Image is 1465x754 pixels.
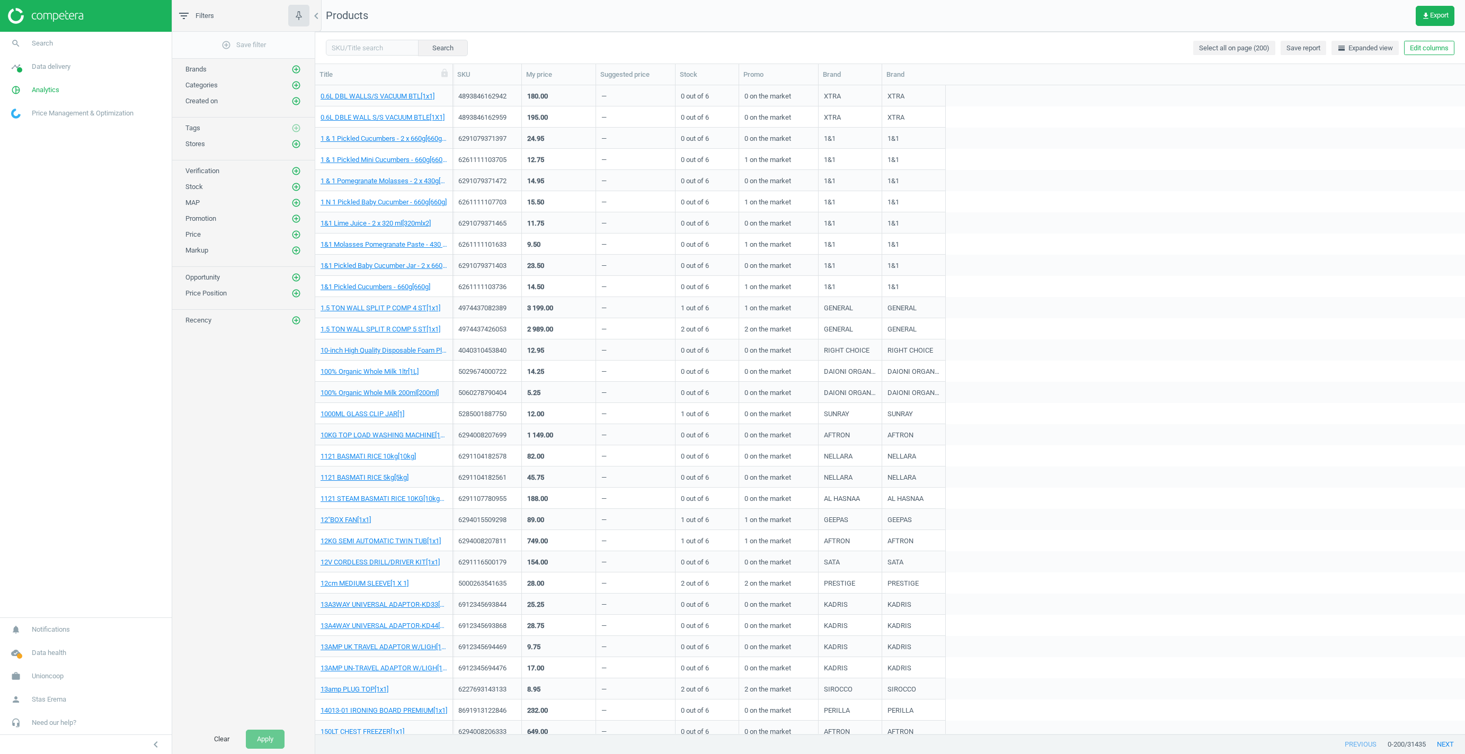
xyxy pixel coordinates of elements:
i: person [6,689,26,710]
div: 180.00 [527,92,548,101]
div: 1 out of 6 [681,404,733,423]
div: SATA [887,558,903,571]
div: GENERAL [887,303,917,317]
span: Select all on page (200) [1199,43,1269,53]
div: — [601,219,607,232]
div: 0 out of 6 [681,446,733,465]
div: XTRA [887,113,904,126]
div: — [601,452,607,465]
i: add_circle_outline [291,230,301,239]
div: 1&1 [887,198,899,211]
div: 5.25 [527,388,540,398]
a: 1 & 1 Pickled Mini Cucumbers - 660g[660g] [321,155,447,165]
div: 6291079371465 [458,219,516,228]
div: AFTRON [824,536,850,550]
span: Need our help? [32,718,76,728]
div: 0 on the market [744,213,813,232]
div: 1&1 [824,155,836,168]
div: Suggested price [600,70,671,79]
div: 5029674000722 [458,367,516,376]
div: XTRA [824,92,841,105]
div: 749.00 [527,536,548,546]
span: Data delivery [32,62,70,71]
div: — [601,92,607,105]
div: — [601,261,607,274]
div: 0 on the market [744,468,813,486]
div: — [601,579,607,592]
i: add_circle_outline [291,316,301,325]
div: SKU [457,70,517,79]
a: 13AMP UK TRAVEL ADAPTOR W/LIGH[1x1] [321,642,447,652]
div: My price [526,70,591,79]
div: 14.50 [527,282,544,292]
div: 0 out of 6 [681,340,733,359]
a: 13AMP UN-TRAVEL ADAPTOR W/LIGH[1x1] [321,663,447,673]
div: PRESTIGE [824,579,855,592]
div: KADRIS [824,600,848,613]
span: Save report [1286,43,1320,53]
span: Stas Erema [32,695,66,704]
div: — [601,240,607,253]
i: chevron_left [310,10,323,22]
button: add_circle_outline [291,315,301,326]
div: 0 out of 6 [681,256,733,274]
div: 1&1 [887,134,899,147]
i: add_circle_outline [291,80,301,90]
span: Categories [185,81,218,89]
div: 6291079371403 [458,261,516,271]
div: 5285001887750 [458,409,516,419]
div: — [601,113,607,126]
div: 188.00 [527,494,548,504]
div: 195.00 [527,113,548,122]
div: — [601,600,607,613]
div: 6294015509298 [458,515,516,525]
span: Tags [185,124,200,132]
div: 6291107780955 [458,494,516,504]
div: 12.00 [527,409,544,419]
div: 1 on the market [744,298,813,317]
div: — [601,473,607,486]
div: 0 on the market [744,340,813,359]
div: 89.00 [527,515,544,525]
div: AL HASNAA [824,494,860,507]
i: timeline [6,57,26,77]
span: Price Management & Optimization [32,109,134,118]
span: Save filter [221,40,266,50]
div: 0 out of 6 [681,552,733,571]
span: Verification [185,167,219,175]
div: 6261111101633 [458,240,516,249]
a: 1121 BASMATI RICE 5kg[5kg] [321,473,409,482]
div: 154.00 [527,558,548,567]
div: DAIONI ORGANIC [887,388,940,401]
div: 1&1 [824,134,836,147]
div: 1 on the market [744,531,813,550]
div: 1&1 [824,261,836,274]
a: 13amp PLUG TOP[1x1] [321,685,388,694]
div: 1&1 [887,282,899,295]
div: 0 on the market [744,107,813,126]
i: add_circle_outline [221,40,231,50]
div: 6294008207699 [458,430,516,440]
div: — [601,176,607,190]
div: Title [319,70,448,79]
i: chevron_left [149,738,162,751]
div: 4893846162942 [458,92,516,101]
a: 14013-01 IRONING BOARD PREMIUM[1x1] [321,706,447,715]
div: 0 out of 6 [681,425,733,444]
button: add_circle_outline [291,245,301,256]
div: 5000263541635 [458,579,516,588]
div: SUNRAY [887,409,913,423]
a: 1&1 Pickled Baby Cucumber Jar - 2 x 660g[660gx2] [321,261,447,271]
div: — [601,388,607,401]
button: add_circle_outline [291,288,301,299]
span: Products [326,9,368,22]
i: add_circle_outline [291,198,301,208]
div: — [601,198,607,211]
div: — [601,134,607,147]
span: MAP [185,199,200,207]
span: Notifications [32,625,70,634]
a: 1 & 1 Pomegranate Molasses - 2 x 430g[430gx2] [321,176,447,186]
button: add_circle_outline [291,166,301,176]
div: 6291079371397 [458,134,516,143]
span: Price Position [185,289,227,297]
